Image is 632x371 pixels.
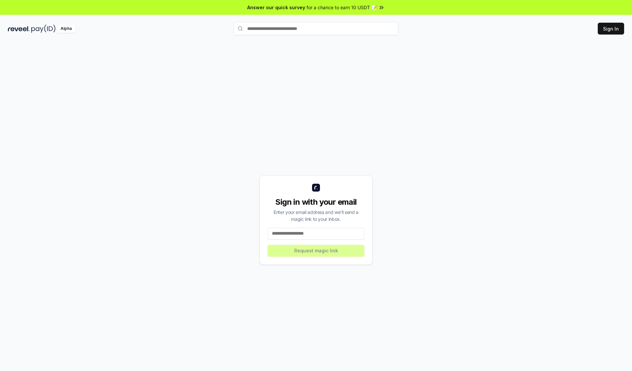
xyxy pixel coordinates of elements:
span: for a chance to earn 10 USDT 📝 [306,4,377,11]
div: Alpha [57,25,75,33]
div: Sign in with your email [268,197,364,207]
span: Answer our quick survey [247,4,305,11]
button: Sign In [598,23,624,35]
img: pay_id [31,25,56,33]
img: reveel_dark [8,25,30,33]
img: logo_small [312,184,320,192]
div: Enter your email address and we’ll send a magic link to your inbox. [268,209,364,222]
